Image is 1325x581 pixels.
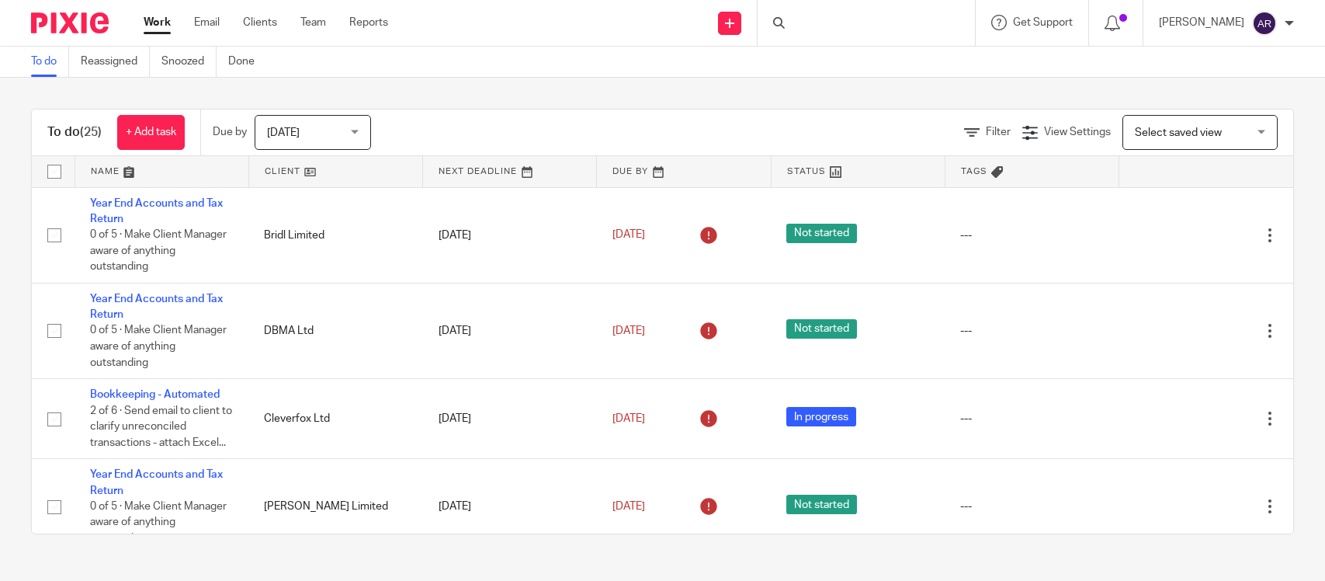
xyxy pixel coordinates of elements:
a: Clients [243,15,277,30]
a: Year End Accounts and Tax Return [90,469,223,496]
div: --- [960,411,1103,426]
img: svg%3E [1252,11,1277,36]
span: (25) [80,126,102,138]
td: [DATE] [423,379,597,459]
div: --- [960,499,1103,514]
a: Bookkeeping - Automated [90,389,220,400]
a: Reassigned [81,47,150,77]
span: Tags [961,167,987,176]
img: Pixie [31,12,109,33]
td: Cleverfox Ltd [248,379,422,459]
span: View Settings [1044,127,1111,137]
div: --- [960,323,1103,339]
span: 0 of 5 · Make Client Manager aware of anything outstanding [90,501,227,544]
span: Not started [786,495,857,514]
span: Filter [986,127,1011,137]
a: Reports [349,15,388,30]
span: 0 of 5 · Make Client Manager aware of anything outstanding [90,229,227,272]
h1: To do [47,124,102,141]
a: Email [194,15,220,30]
td: DBMA Ltd [248,283,422,378]
div: --- [960,228,1103,243]
a: Year End Accounts and Tax Return [90,294,223,320]
span: Select saved view [1135,127,1222,138]
a: To do [31,47,69,77]
span: [DATE] [612,501,645,512]
span: [DATE] [612,413,645,424]
a: Done [228,47,266,77]
span: [DATE] [612,325,645,336]
span: In progress [786,407,856,426]
span: [DATE] [267,127,300,138]
a: Team [300,15,326,30]
p: [PERSON_NAME] [1159,15,1244,30]
td: [DATE] [423,187,597,283]
a: Snoozed [161,47,217,77]
span: Not started [786,319,857,339]
p: Due by [213,124,247,140]
td: [DATE] [423,459,597,555]
a: Work [144,15,171,30]
span: 0 of 5 · Make Client Manager aware of anything outstanding [90,325,227,368]
td: [DATE] [423,283,597,378]
td: [PERSON_NAME] Limited [248,459,422,555]
span: 2 of 6 · Send email to client to clarify unreconciled transactions - attach Excel... [90,405,232,448]
td: Bridl Limited [248,187,422,283]
span: [DATE] [612,229,645,240]
span: Not started [786,224,857,243]
a: + Add task [117,115,185,150]
a: Year End Accounts and Tax Return [90,198,223,224]
span: Get Support [1013,17,1073,28]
